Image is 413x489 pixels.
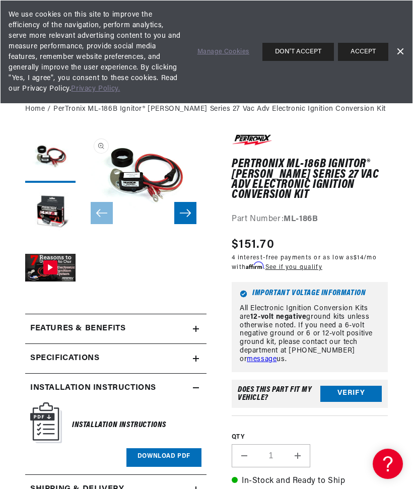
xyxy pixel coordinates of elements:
a: Home [25,104,45,115]
a: Dismiss Banner [392,44,407,59]
button: Load image 2 in gallery view [25,188,76,238]
a: Manage Cookies [197,47,249,57]
a: PerTronix ML-186B Ignitor® [PERSON_NAME] Series 27 Vac Adv Electronic Ignition Conversion Kit [53,104,386,115]
span: We use cookies on this site to improve the efficiency of the navigation, perform analytics, serve... [9,10,183,94]
span: Affirm [246,262,263,269]
h1: PerTronix ML-186B Ignitor® [PERSON_NAME] Series 27 Vac Adv Electronic Ignition Conversion Kit [232,159,388,200]
h6: Important Voltage Information [240,290,380,298]
nav: breadcrumbs [25,104,388,115]
a: message [247,356,277,363]
a: Download PDF [126,448,201,467]
div: Part Number: [232,213,388,226]
a: See if you qualify - Learn more about Affirm Financing (opens in modal) [265,264,322,270]
summary: Installation instructions [25,374,206,403]
div: Does This part fit My vehicle? [238,386,320,402]
strong: 12-volt negative [250,313,307,321]
a: Privacy Policy. [71,85,120,93]
summary: Specifications [25,344,206,373]
p: 4 interest-free payments or as low as /mo with . [232,254,388,272]
button: Slide right [174,202,196,224]
span: $14 [354,255,364,261]
h2: Installation instructions [30,382,156,395]
p: All Electronic Ignition Conversion Kits are ground kits unless otherwise noted. If you need a 6-v... [240,305,380,364]
img: Instruction Manual [30,402,62,443]
button: Slide left [91,202,113,224]
h2: Features & Benefits [30,322,125,335]
media-gallery: Gallery Viewer [25,132,206,294]
h6: Installation Instructions [72,418,166,432]
span: $151.70 [232,236,274,254]
h2: Specifications [30,352,99,365]
label: QTY [232,433,388,442]
strong: ML-186B [284,215,318,223]
button: ACCEPT [338,43,388,61]
button: Load image 1 in gallery view [25,132,76,183]
p: In-Stock and Ready to Ship [232,475,388,488]
button: DON'T ACCEPT [262,43,334,61]
summary: Features & Benefits [25,314,206,343]
button: Verify [320,386,382,402]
